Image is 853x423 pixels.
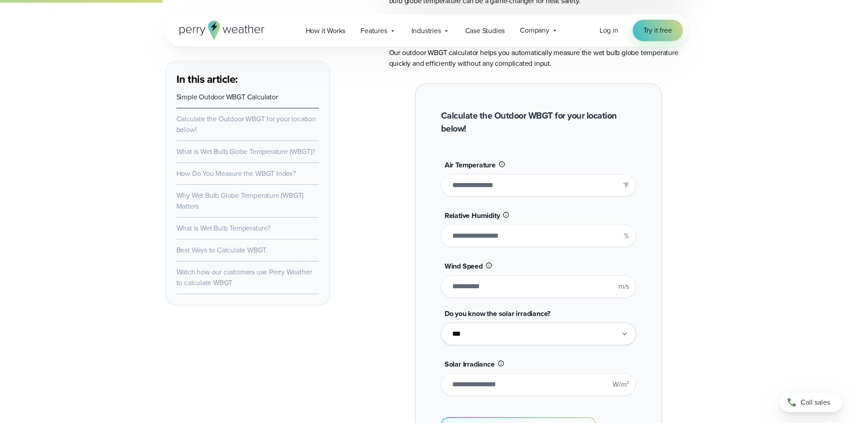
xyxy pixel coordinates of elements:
[441,109,636,135] h2: Calculate the Outdoor WBGT for your location below!
[445,261,483,271] span: Wind Speed
[298,21,353,40] a: How it Works
[600,25,618,36] a: Log in
[176,190,304,211] a: Why Wet Bulb Globe Temperature (WBGT) Matters
[176,267,312,288] a: Watch how our customers use Perry Weather to calculate WBGT
[389,47,688,69] p: Our outdoor WBGT calculator helps you automatically measure the wet bulb globe temperature quickl...
[465,26,505,36] span: Case Studies
[360,26,387,36] span: Features
[445,160,496,170] span: Air Temperature
[411,26,441,36] span: Industries
[801,397,830,408] span: Call sales
[445,210,500,221] span: Relative Humidity
[176,168,296,179] a: How Do You Measure the WBGT Index?
[176,92,278,102] a: Simple Outdoor WBGT Calculator
[445,359,495,369] span: Solar Irradiance
[176,245,267,255] a: Best Ways to Calculate WBGT
[643,25,672,36] span: Try it free
[520,25,549,36] span: Company
[458,21,513,40] a: Case Studies
[633,20,683,41] a: Try it free
[176,146,316,157] a: What is Wet Bulb Globe Temperature (WBGT)?
[176,72,319,86] h3: In this article:
[176,114,316,135] a: Calculate the Outdoor WBGT for your location below!
[780,393,842,412] a: Call sales
[445,308,550,319] span: Do you know the solar irradiance?
[600,25,618,35] span: Log in
[176,223,270,233] a: What is Wet Bulb Temperature?
[306,26,346,36] span: How it Works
